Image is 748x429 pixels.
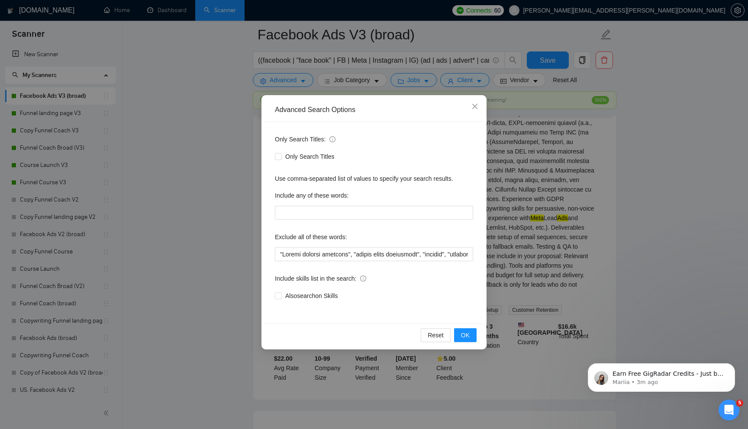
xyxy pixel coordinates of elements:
span: Also search on Skills [282,291,341,301]
span: 5 [736,400,743,407]
iframe: Intercom notifications message [575,345,748,406]
span: close [471,103,478,110]
button: Reset [421,328,451,342]
button: Close [463,95,487,118]
span: Include skills list in the search: [275,274,366,283]
span: info-circle [360,275,366,282]
label: Exclude all of these words: [275,230,347,244]
span: Only Search Titles [282,152,338,161]
span: info-circle [329,136,335,142]
div: Use comma-separated list of values to specify your search results. [275,174,473,183]
span: Only Search Titles: [275,134,335,144]
iframe: Intercom live chat [719,400,739,420]
div: Advanced Search Options [275,105,473,115]
button: OK [454,328,477,342]
label: Include any of these words: [275,189,348,202]
span: Reset [428,330,444,340]
span: OK [461,330,470,340]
